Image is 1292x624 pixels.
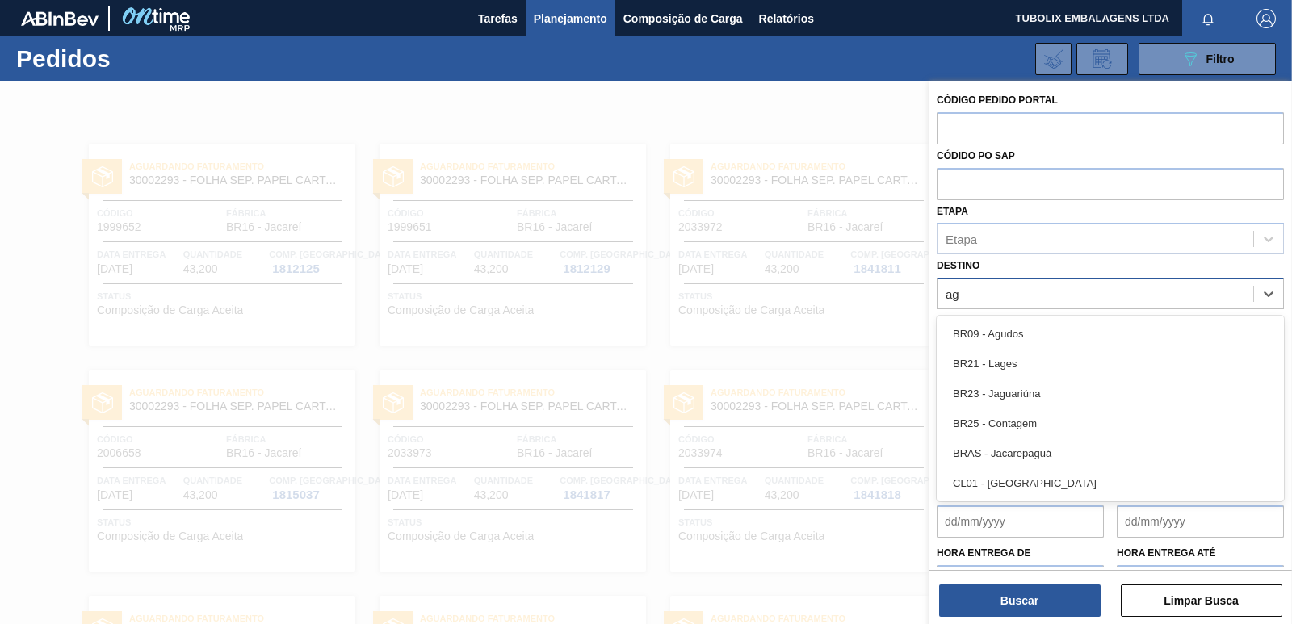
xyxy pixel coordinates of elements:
img: Logout [1256,9,1276,28]
label: Destino [937,260,979,271]
div: Etapa [946,232,977,246]
span: Relatórios [759,9,814,28]
label: Hora entrega até [1117,542,1284,565]
div: Importar Negociações dos Pedidos [1035,43,1072,75]
label: Códido PO SAP [937,150,1015,161]
img: TNhmsLtSVTkK8tSr43FrP2fwEKptu5GPRR3wAAAABJRU5ErkJggg== [21,11,99,26]
input: dd/mm/yyyy [1117,505,1284,538]
div: BR09 - Agudos [937,319,1284,349]
label: Hora entrega de [937,542,1104,565]
span: Tarefas [478,9,518,28]
div: BRAS - Jacarepaguá [937,438,1284,468]
label: Etapa [937,206,968,217]
div: BR21 - Lages [937,349,1284,379]
label: Código Pedido Portal [937,94,1058,106]
div: BR23 - Jaguariúna [937,379,1284,408]
div: CL01 - [GEOGRAPHIC_DATA] [937,468,1284,498]
h1: Pedidos [16,49,250,68]
div: BR25 - Contagem [937,408,1284,438]
span: Filtro [1206,52,1235,65]
button: Notificações [1182,7,1234,30]
input: dd/mm/yyyy [937,505,1104,538]
div: Solicitação de Revisão de Pedidos [1076,43,1128,75]
button: Filtro [1139,43,1276,75]
label: Carteira [937,315,987,326]
span: Planejamento [534,9,607,28]
span: Composição de Carga [623,9,743,28]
